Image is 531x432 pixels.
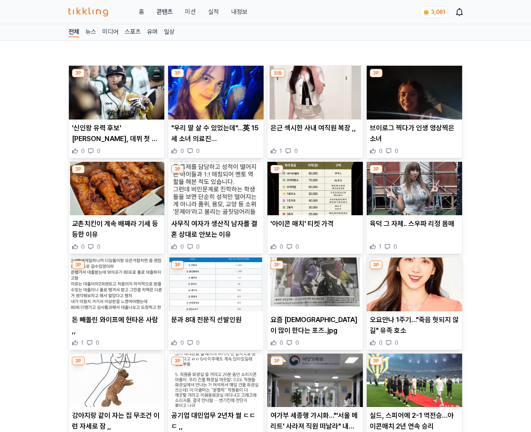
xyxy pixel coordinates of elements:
span: 0 [97,147,100,155]
div: 3P [72,357,85,365]
span: 0 [296,339,299,347]
img: 브이로그 찍다가 인생 영상찍은 소녀 [367,66,462,120]
p: 교촌치킨이 계속 배째라 기세 등등한 이유 [72,218,161,240]
img: '아이콘 매치' 티켓 가격 [267,162,363,216]
span: 0 [196,339,200,347]
div: 3P [171,165,184,173]
a: 콘텐츠 [157,7,173,17]
img: coin [423,9,429,15]
div: 3P [171,261,184,269]
a: 전체 [68,27,79,37]
img: 요즘 외국인들이 많이 한다는 포즈..jpg [267,258,363,311]
span: 0 [296,243,299,251]
span: 1 [280,147,282,155]
div: 읽음 은근 섹시한 사내 여직원 복장 ,, 은근 섹시한 사내 여직원 복장 ,, 1 0 [267,65,363,158]
div: 3P [72,165,85,173]
img: 교촌치킨이 계속 배째라 기세 등등한 이유 [69,162,164,216]
div: 3P 육덕 그 자체.. 스우파 리정 몸매 육덕 그 자체.. 스우파 리정 몸매 1 0 [366,161,463,254]
img: '신인왕 유력 후보' KT 안현민, 데뷔 첫 한 시즌 20홈런 '쾅' [69,66,164,120]
div: 3P [271,357,283,365]
span: 0 [280,243,283,251]
span: 0 [180,243,184,251]
span: 0 [97,243,100,251]
a: 유머 [147,27,158,37]
div: 3P [271,261,283,269]
p: "우리 딸 살 수 있었는데"…英 15세 소녀 의료진 [PERSON_NAME]으로 안타까운 사망 [171,123,260,144]
div: 3P [370,357,382,365]
span: 3,081 [431,9,445,15]
p: 실드, 스피어에 2-1 역전승…아이콘매치 2년 연속 승리 [370,410,459,432]
span: 0 [196,243,200,251]
span: 0 [379,147,382,155]
p: 문과 8대 전문직 선발인원 [171,314,260,325]
p: '아이콘 매치' 티켓 가격 [271,218,360,229]
div: 3P 돈 빼돌린 와이프에 현타온 사람 ,, 돈 빼돌린 와이프에 현타온 사람 ,, 1 0 [68,257,165,350]
span: 0 [180,339,184,347]
span: 0 [280,339,283,347]
img: 티끌링 [68,7,108,17]
div: 3P 문과 8대 전문직 선발인원 문과 8대 전문직 선발인원 0 0 [168,257,264,350]
p: 육덕 그 자체.. 스우파 리정 몸매 [370,218,459,229]
span: 0 [294,147,298,155]
span: 0 [96,339,99,347]
div: 3P '신인왕 유력 후보' KT 안현민, 데뷔 첫 한 시즌 20홈런 '쾅' '신인왕 유력 후보' [PERSON_NAME], 데뷔 첫 한 시즌 20홈런 '쾅' 0 0 [68,65,165,158]
img: 은근 섹시한 사내 여직원 복장 ,, [267,66,363,120]
div: 3P [72,261,85,269]
img: 문과 8대 전문직 선발인원 [168,258,264,311]
img: 여가부 세종행 가시화…"'서울 메리트' 사라져 직원 떠날라" 내부 우려도 [267,354,363,407]
p: 은근 섹시한 사내 여직원 복장 ,, [271,123,360,133]
button: 미션 [185,7,196,17]
a: 일상 [164,27,175,37]
p: 여가부 세종행 가시화…"'서울 메리트' 사라져 직원 떠날라" 내부 우려도 [271,410,360,432]
div: 3P [370,261,382,269]
div: 3P [72,69,85,77]
img: 공기업 대민업무 2년차 썰 ㄷㄷㄷ ,, [168,354,264,407]
img: "우리 딸 살 수 있었는데"…英 15세 소녀 의료진 오진으로 안타까운 사망 [168,66,264,120]
div: 3P [370,69,382,77]
p: 공기업 대민업무 2년차 썰 ㄷㄷㄷ ,, [171,410,260,432]
a: coin 3,081 [420,6,447,18]
a: 스포츠 [125,27,141,37]
p: 오요안나 1주기…"죽음 헛되지 않길" 유족 호소 [370,314,459,336]
span: 0 [395,147,398,155]
div: 3P [271,165,283,173]
img: 돈 빼돌린 와이프에 현타온 사람 ,, [69,258,164,311]
p: 돈 빼돌린 와이프에 현타온 사람 ,, [72,314,161,336]
span: 0 [81,147,85,155]
span: 0 [394,243,397,251]
img: 육덕 그 자체.. 스우파 리정 몸매 [367,162,462,216]
div: 3P [171,69,184,77]
a: 내정보 [231,7,247,17]
div: 3P 오요안나 1주기…"죽음 헛되지 않길" 유족 호소 오요안나 1주기…"죽음 헛되지 않길" 유족 호소 0 0 [366,257,463,350]
a: 미디어 [102,27,119,37]
img: 강아지랑 같이 자는 집 무조건 이런 자세로 잠 ,, [69,354,164,407]
span: 1 [81,339,83,347]
div: 3P 요즘 외국인들이 많이 한다는 포즈..jpg 요즘 [DEMOGRAPHIC_DATA]이 많이 한다는 포즈..jpg 0 0 [267,257,363,350]
div: 3P [171,357,184,365]
a: 홈 [139,7,144,17]
span: 0 [395,339,398,347]
div: 3P [370,165,382,173]
p: 강아지랑 같이 자는 집 무조건 이런 자세로 잠 ,, [72,410,161,432]
p: '신인왕 유력 후보' [PERSON_NAME], 데뷔 첫 한 시즌 20홈런 '쾅' [72,123,161,144]
p: 요즘 [DEMOGRAPHIC_DATA]이 많이 한다는 포즈..jpg [271,314,360,336]
span: 0 [196,147,200,155]
span: 0 [81,243,85,251]
p: 사무직 여자가 생산직 남자를 결혼 상대로 안보는 이유 [171,218,260,240]
div: 3P 브이로그 찍다가 인생 영상찍은 소녀 브이로그 찍다가 인생 영상찍은 소녀 0 0 [366,65,463,158]
span: 1 [379,243,381,251]
div: 3P 교촌치킨이 계속 배째라 기세 등등한 이유 교촌치킨이 계속 배째라 기세 등등한 이유 0 0 [68,161,165,254]
div: 3P 사무직 여자가 생산직 남자를 결혼 상대로 안보는 이유 사무직 여자가 생산직 남자를 결혼 상대로 안보는 이유 0 0 [168,161,264,254]
img: 사무직 여자가 생산직 남자를 결혼 상대로 안보는 이유 [168,162,264,216]
a: 뉴스 [85,27,96,37]
div: 3P "우리 딸 살 수 있었는데"…英 15세 소녀 의료진 오진으로 안타까운 사망 "우리 딸 살 수 있었는데"…英 15세 소녀 의료진 [PERSON_NAME]으로 안타까운 사망... [168,65,264,158]
a: 실적 [208,7,219,17]
p: 브이로그 찍다가 인생 영상찍은 소녀 [370,123,459,144]
div: 3P '아이콘 매치' 티켓 가격 '아이콘 매치' 티켓 가격 0 0 [267,161,363,254]
div: 읽음 [271,69,285,77]
img: 실드, 스피어에 2-1 역전승…아이콘매치 2년 연속 승리 [367,354,462,407]
span: 0 [180,147,184,155]
span: 0 [379,339,382,347]
img: 오요안나 1주기…"죽음 헛되지 않길" 유족 호소 [367,258,462,311]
